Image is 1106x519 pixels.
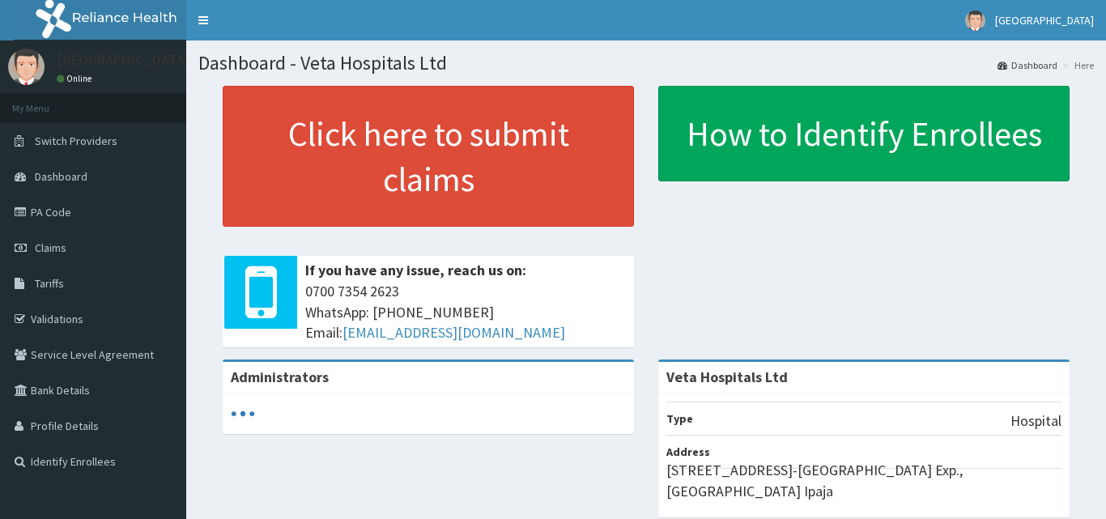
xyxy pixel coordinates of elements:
p: [GEOGRAPHIC_DATA] [57,53,190,67]
b: If you have any issue, reach us on: [305,261,526,279]
b: Address [666,445,710,459]
p: Hospital [1010,411,1061,432]
img: User Image [965,11,985,31]
a: How to Identify Enrollees [658,86,1070,181]
a: [EMAIL_ADDRESS][DOMAIN_NAME] [342,323,565,342]
a: Dashboard [998,58,1057,72]
span: [GEOGRAPHIC_DATA] [995,13,1094,28]
p: [STREET_ADDRESS]-[GEOGRAPHIC_DATA] Exp., [GEOGRAPHIC_DATA] Ipaja [666,460,1061,501]
span: Claims [35,240,66,255]
li: Here [1059,58,1094,72]
span: Tariffs [35,276,64,291]
a: Click here to submit claims [223,86,634,227]
b: Type [666,411,693,426]
h1: Dashboard - Veta Hospitals Ltd [198,53,1094,74]
img: User Image [8,49,45,85]
span: Dashboard [35,169,87,184]
span: 0700 7354 2623 WhatsApp: [PHONE_NUMBER] Email: [305,281,626,343]
b: Administrators [231,368,329,386]
strong: Veta Hospitals Ltd [666,368,788,386]
a: Online [57,73,96,84]
svg: audio-loading [231,402,255,426]
span: Switch Providers [35,134,117,148]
